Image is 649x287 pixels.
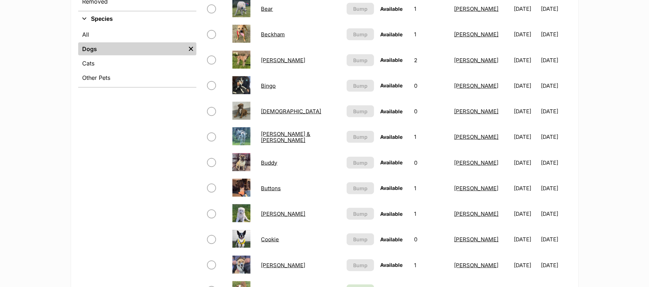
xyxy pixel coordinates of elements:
[411,253,450,278] td: 1
[347,3,374,15] button: Bump
[454,5,499,12] a: [PERSON_NAME]
[454,31,499,38] a: [PERSON_NAME]
[381,159,403,165] span: Available
[511,201,540,226] td: [DATE]
[347,54,374,66] button: Bump
[511,227,540,252] td: [DATE]
[347,233,374,245] button: Bump
[78,27,196,87] div: Species
[261,262,306,269] a: [PERSON_NAME]
[454,82,499,89] a: [PERSON_NAME]
[353,108,368,115] span: Bump
[261,185,281,192] a: Buttons
[541,99,570,124] td: [DATE]
[454,262,499,269] a: [PERSON_NAME]
[511,22,540,47] td: [DATE]
[353,133,368,141] span: Bump
[261,5,273,12] a: Bear
[78,14,196,24] button: Species
[454,185,499,192] a: [PERSON_NAME]
[541,201,570,226] td: [DATE]
[511,124,540,149] td: [DATE]
[511,73,540,98] td: [DATE]
[78,28,196,41] a: All
[381,108,403,114] span: Available
[261,31,285,38] a: Beckham
[411,201,450,226] td: 1
[381,185,403,191] span: Available
[353,159,368,167] span: Bump
[347,105,374,117] button: Bump
[261,131,311,143] a: [PERSON_NAME] & [PERSON_NAME]
[186,42,196,55] a: Remove filter
[541,253,570,278] td: [DATE]
[78,42,186,55] a: Dogs
[78,57,196,70] a: Cats
[511,150,540,175] td: [DATE]
[411,73,450,98] td: 0
[511,176,540,201] td: [DATE]
[381,57,403,63] span: Available
[353,56,368,64] span: Bump
[411,22,450,47] td: 1
[511,253,540,278] td: [DATE]
[381,134,403,140] span: Available
[411,48,450,73] td: 2
[541,150,570,175] td: [DATE]
[261,159,277,166] a: Buddy
[511,99,540,124] td: [DATE]
[353,210,368,218] span: Bump
[261,210,306,217] a: [PERSON_NAME]
[541,22,570,47] td: [DATE]
[353,5,368,13] span: Bump
[353,236,368,243] span: Bump
[353,184,368,192] span: Bump
[454,210,499,217] a: [PERSON_NAME]
[411,176,450,201] td: 1
[347,208,374,220] button: Bump
[411,124,450,149] td: 1
[261,57,306,64] a: [PERSON_NAME]
[411,227,450,252] td: 0
[232,127,250,145] img: Bonnie & Cindy
[411,99,450,124] td: 0
[347,259,374,271] button: Bump
[381,31,403,37] span: Available
[347,80,374,92] button: Bump
[454,108,499,115] a: [PERSON_NAME]
[454,159,499,166] a: [PERSON_NAME]
[353,261,368,269] span: Bump
[381,6,403,12] span: Available
[454,57,499,64] a: [PERSON_NAME]
[381,262,403,268] span: Available
[353,82,368,90] span: Bump
[454,236,499,243] a: [PERSON_NAME]
[381,236,403,242] span: Available
[541,227,570,252] td: [DATE]
[347,131,374,143] button: Bump
[541,73,570,98] td: [DATE]
[454,133,499,140] a: [PERSON_NAME]
[78,71,196,84] a: Other Pets
[261,82,276,89] a: Bingo
[381,82,403,88] span: Available
[511,48,540,73] td: [DATE]
[381,211,403,217] span: Available
[261,108,321,115] a: [DEMOGRAPHIC_DATA]
[353,31,368,38] span: Bump
[541,48,570,73] td: [DATE]
[541,124,570,149] td: [DATE]
[411,150,450,175] td: 0
[347,182,374,194] button: Bump
[541,176,570,201] td: [DATE]
[261,236,279,243] a: Cookie
[347,28,374,40] button: Bump
[347,157,374,169] button: Bump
